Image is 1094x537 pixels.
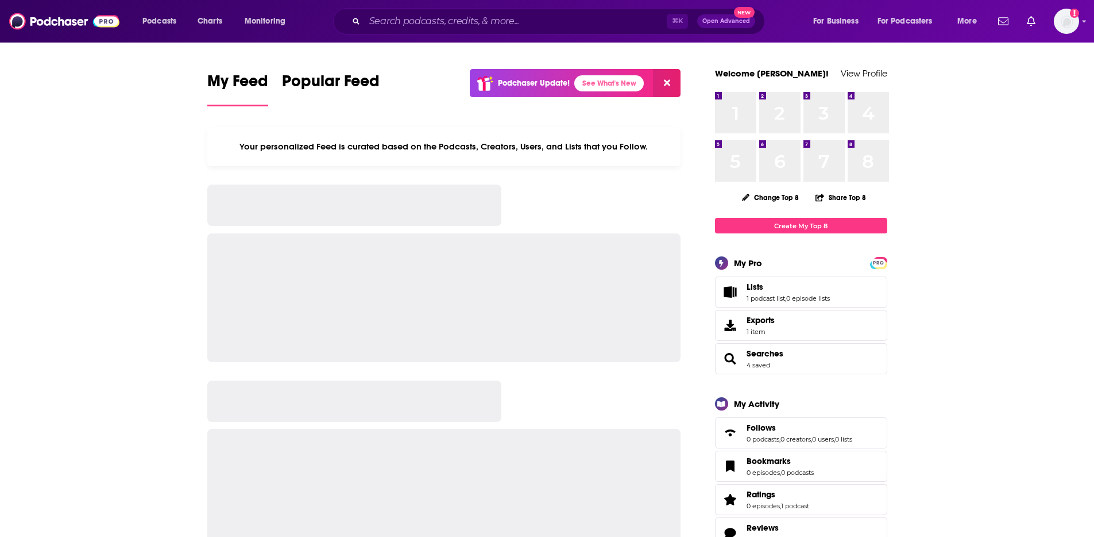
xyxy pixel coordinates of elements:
[237,12,300,30] button: open menu
[719,317,742,333] span: Exports
[994,11,1013,31] a: Show notifications dropdown
[747,489,809,500] a: Ratings
[813,13,859,29] span: For Business
[785,294,786,302] span: ,
[715,343,887,374] span: Searches
[702,18,750,24] span: Open Advanced
[715,277,887,308] span: Lists
[747,348,783,359] a: Searches
[1054,9,1079,34] img: User Profile
[747,489,775,500] span: Ratings
[207,71,268,98] span: My Feed
[747,456,814,466] a: Bookmarks
[747,361,770,369] a: 4 saved
[872,258,886,267] a: PRO
[190,12,229,30] a: Charts
[207,71,268,106] a: My Feed
[245,13,285,29] span: Monitoring
[957,13,977,29] span: More
[9,10,119,32] img: Podchaser - Follow, Share and Rate Podcasts
[877,13,933,29] span: For Podcasters
[282,71,380,98] span: Popular Feed
[780,469,781,477] span: ,
[781,502,809,510] a: 1 podcast
[747,282,763,292] span: Lists
[574,75,644,91] a: See What's New
[715,417,887,448] span: Follows
[949,12,991,30] button: open menu
[781,469,814,477] a: 0 podcasts
[198,13,222,29] span: Charts
[812,435,834,443] a: 0 users
[715,310,887,341] a: Exports
[780,435,811,443] a: 0 creators
[811,435,812,443] span: ,
[1054,9,1079,34] span: Logged in as katiewhorton
[735,190,806,205] button: Change Top 8
[747,523,814,533] a: Reviews
[282,71,380,106] a: Popular Feed
[747,456,791,466] span: Bookmarks
[734,398,779,409] div: My Activity
[719,492,742,508] a: Ratings
[870,12,949,30] button: open menu
[747,523,779,533] span: Reviews
[747,315,775,325] span: Exports
[719,458,742,474] a: Bookmarks
[719,284,742,300] a: Lists
[815,186,867,209] button: Share Top 8
[715,451,887,482] span: Bookmarks
[780,502,781,510] span: ,
[805,12,873,30] button: open menu
[872,259,886,267] span: PRO
[835,435,852,443] a: 0 lists
[734,258,762,268] div: My Pro
[747,423,852,433] a: Follows
[1022,11,1040,31] a: Show notifications dropdown
[747,423,776,433] span: Follows
[715,68,829,79] a: Welcome [PERSON_NAME]!
[344,8,776,34] div: Search podcasts, credits, & more...
[207,127,681,166] div: Your personalized Feed is curated based on the Podcasts, Creators, Users, and Lists that you Follow.
[1054,9,1079,34] button: Show profile menu
[779,435,780,443] span: ,
[719,351,742,367] a: Searches
[747,294,785,302] a: 1 podcast list
[142,13,176,29] span: Podcasts
[697,14,755,28] button: Open AdvancedNew
[715,484,887,515] span: Ratings
[786,294,830,302] a: 0 episode lists
[747,435,779,443] a: 0 podcasts
[498,78,570,88] p: Podchaser Update!
[747,282,830,292] a: Lists
[667,14,688,29] span: ⌘ K
[747,328,775,336] span: 1 item
[734,7,755,18] span: New
[365,12,667,30] input: Search podcasts, credits, & more...
[834,435,835,443] span: ,
[747,502,780,510] a: 0 episodes
[719,425,742,441] a: Follows
[1070,9,1079,18] svg: Add a profile image
[841,68,887,79] a: View Profile
[134,12,191,30] button: open menu
[747,469,780,477] a: 0 episodes
[715,218,887,233] a: Create My Top 8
